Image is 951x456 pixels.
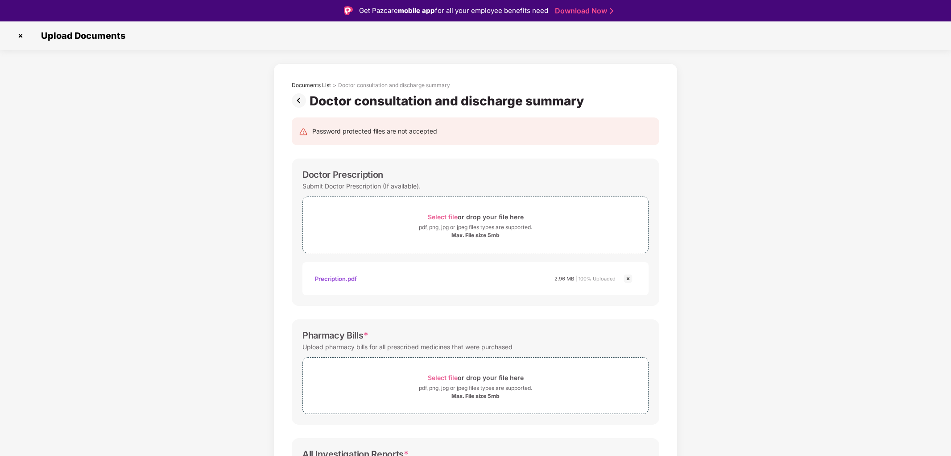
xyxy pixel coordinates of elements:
div: Password protected files are not accepted [312,126,437,136]
div: Doctor consultation and discharge summary [310,93,587,109]
div: Max. File size 5mb [451,232,500,239]
span: Select file [428,374,458,381]
div: Documents List [292,82,331,89]
img: svg+xml;base64,PHN2ZyB4bWxucz0iaHR0cDovL3d3dy53My5vcmcvMjAwMC9zdmciIHdpZHRoPSIyNCIgaGVpZ2h0PSIyNC... [299,127,308,136]
a: Download Now [555,6,611,16]
div: Upload pharmacy bills for all prescribed medicines that were purchased [302,341,513,353]
strong: mobile app [398,6,435,15]
span: Select fileor drop your file herepdf, png, jpg or jpeg files types are supported.Max. File size 5mb [303,364,648,407]
div: or drop your file here [428,211,524,223]
div: Max. File size 5mb [451,393,500,400]
img: svg+xml;base64,PHN2ZyBpZD0iQ3Jvc3MtMjR4MjQiIHhtbG5zPSJodHRwOi8vd3d3LnczLm9yZy8yMDAwL3N2ZyIgd2lkdG... [623,273,633,284]
div: Doctor consultation and discharge summary [338,82,450,89]
div: > [333,82,336,89]
div: Pharmacy Bills [302,330,368,341]
div: pdf, png, jpg or jpeg files types are supported. [419,384,532,393]
span: Select fileor drop your file herepdf, png, jpg or jpeg files types are supported.Max. File size 5mb [303,204,648,246]
img: Logo [344,6,353,15]
img: svg+xml;base64,PHN2ZyBpZD0iUHJldi0zMngzMiIgeG1sbnM9Imh0dHA6Ly93d3cudzMub3JnLzIwMDAvc3ZnIiB3aWR0aD... [292,93,310,108]
img: svg+xml;base64,PHN2ZyBpZD0iQ3Jvc3MtMzJ4MzIiIHhtbG5zPSJodHRwOi8vd3d3LnczLm9yZy8yMDAwL3N2ZyIgd2lkdG... [13,29,28,43]
span: Upload Documents [32,30,130,41]
div: or drop your file here [428,372,524,384]
div: Get Pazcare for all your employee benefits need [359,5,548,16]
div: Doctor Prescription [302,169,383,180]
div: Submit Doctor Prescription (If available). [302,180,421,192]
span: | 100% Uploaded [575,276,616,282]
span: 2.96 MB [554,276,574,282]
div: Precription.pdf [315,271,357,286]
span: Select file [428,213,458,221]
div: pdf, png, jpg or jpeg files types are supported. [419,223,532,232]
img: Stroke [610,6,613,16]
